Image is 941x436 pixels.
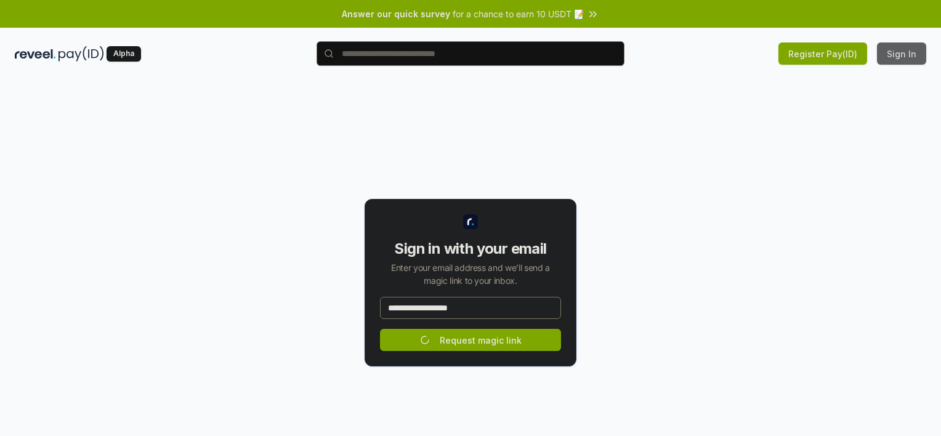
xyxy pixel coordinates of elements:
[380,329,561,351] button: Request magic link
[59,46,104,62] img: pay_id
[15,46,56,62] img: reveel_dark
[453,7,584,20] span: for a chance to earn 10 USDT 📝
[463,214,478,229] img: logo_small
[380,261,561,287] div: Enter your email address and we’ll send a magic link to your inbox.
[342,7,450,20] span: Answer our quick survey
[107,46,141,62] div: Alpha
[778,42,867,65] button: Register Pay(ID)
[877,42,926,65] button: Sign In
[380,239,561,259] div: Sign in with your email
